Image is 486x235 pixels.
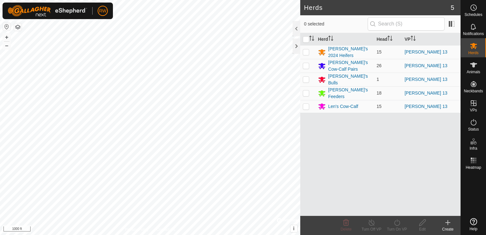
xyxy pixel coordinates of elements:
span: Status [468,127,479,131]
span: Delete [341,227,352,231]
span: Herds [468,51,478,55]
div: Edit [410,226,435,232]
th: VP [402,33,461,46]
span: RW [99,8,106,14]
img: Gallagher Logo [8,5,87,17]
span: Notifications [463,32,484,36]
span: i [293,226,295,231]
button: + [3,33,10,41]
div: Create [435,226,461,232]
div: Turn Off VP [359,226,384,232]
a: [PERSON_NAME] 13 [405,104,448,109]
h2: Herds [304,4,451,11]
span: 26 [377,63,382,68]
div: Len's Cow-Calf [328,103,358,110]
a: [PERSON_NAME] 13 [405,90,448,96]
th: Herd [316,33,374,46]
div: [PERSON_NAME]'s 2024 Heifers [328,46,371,59]
span: 1 [377,77,379,82]
span: 0 selected [304,21,368,27]
span: 15 [377,49,382,54]
span: VPs [470,108,477,112]
span: 18 [377,90,382,96]
button: Map Layers [14,23,22,31]
div: [PERSON_NAME]'s Cow-Calf Pairs [328,59,371,73]
a: Privacy Policy [125,227,149,232]
span: 15 [377,104,382,109]
span: Help [469,227,477,231]
span: Infra [469,146,477,150]
span: Neckbands [464,89,483,93]
a: [PERSON_NAME] 13 [405,63,448,68]
a: [PERSON_NAME] 13 [405,77,448,82]
a: Help [461,216,486,233]
a: [PERSON_NAME] 13 [405,49,448,54]
p-sorticon: Activate to sort [387,37,392,42]
button: i [290,225,297,232]
div: [PERSON_NAME]'s Feeders [328,87,371,100]
span: Heatmap [466,166,481,169]
a: Contact Us [156,227,175,232]
span: Schedules [464,13,482,17]
button: – [3,42,10,49]
p-sorticon: Activate to sort [411,37,416,42]
div: [PERSON_NAME]'s Bulls [328,73,371,86]
th: Head [374,33,402,46]
p-sorticon: Activate to sort [309,37,314,42]
span: Animals [467,70,480,74]
p-sorticon: Activate to sort [328,37,333,42]
input: Search (S) [368,17,445,31]
button: Reset Map [3,23,10,31]
div: Turn On VP [384,226,410,232]
span: 5 [451,3,454,12]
